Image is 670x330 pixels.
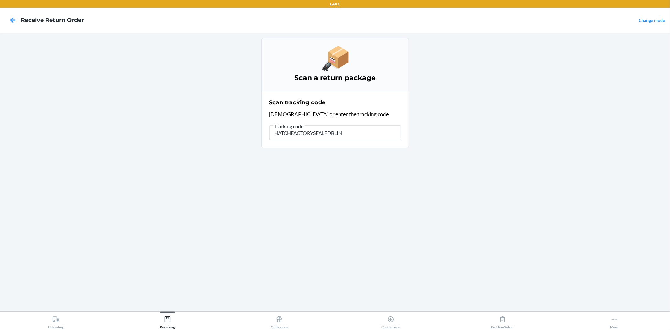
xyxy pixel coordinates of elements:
p: [DEMOGRAPHIC_DATA] or enter the tracking code [269,110,401,118]
h2: Scan tracking code [269,98,326,107]
button: Outbounds [223,312,335,329]
h3: Scan a return package [269,73,401,83]
div: Outbounds [271,313,288,329]
input: Tracking code [269,125,401,140]
h4: Receive Return Order [21,16,84,24]
div: Unloading [48,313,64,329]
p: LAX1 [330,1,340,7]
div: Create Issue [381,313,400,329]
div: Receiving [160,313,175,329]
span: Tracking code [273,123,305,129]
button: Problem Solver [447,312,558,329]
div: Problem Solver [491,313,514,329]
a: Change mode [639,18,665,23]
button: Receiving [112,312,224,329]
button: Create Issue [335,312,447,329]
div: More [610,313,618,329]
